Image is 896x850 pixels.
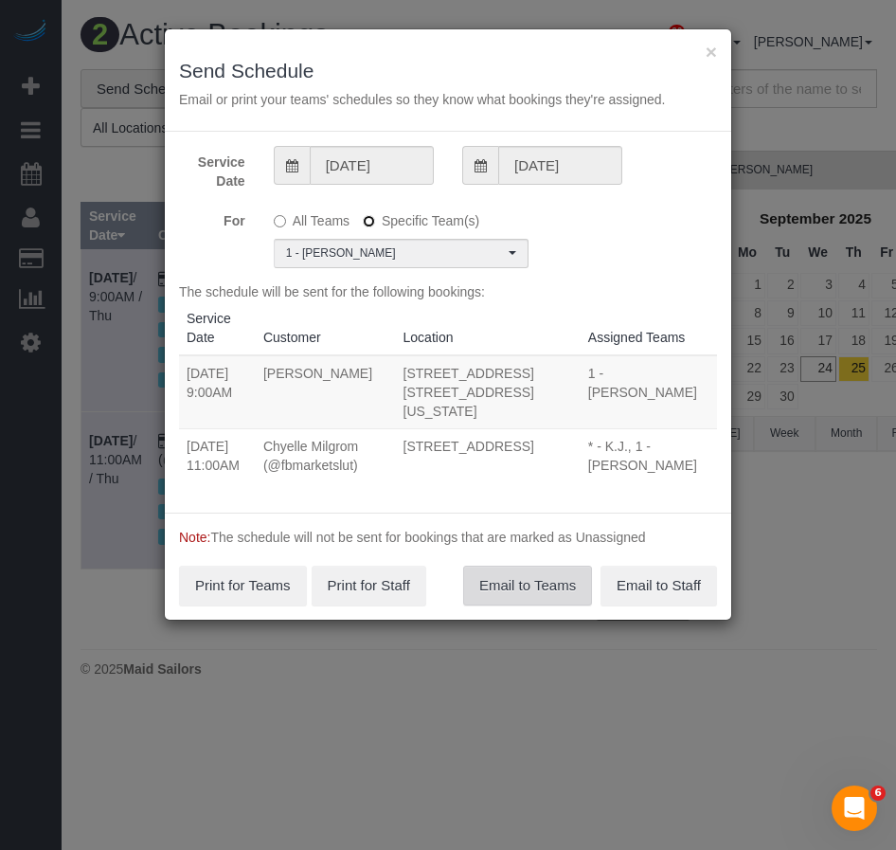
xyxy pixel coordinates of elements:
td: [DATE] 11:00AM [179,428,256,482]
td: [PERSON_NAME] [256,355,396,429]
span: Note: [179,530,210,545]
td: * - K.J., 1 - [PERSON_NAME] [581,428,717,482]
button: × [706,42,717,62]
input: From [310,146,434,185]
button: Email to Staff [600,566,717,606]
iframe: Intercom live chat [832,786,877,831]
input: Specific Team(s) [363,215,375,227]
ol: Choose Team(s) [274,239,529,268]
input: To [498,146,622,185]
td: [STREET_ADDRESS] [396,428,581,482]
span: 1 - [PERSON_NAME] [286,245,504,262]
td: [STREET_ADDRESS] [STREET_ADDRESS][US_STATE] [396,355,581,429]
th: Assigned Teams [581,301,717,355]
th: Customer [256,301,396,355]
h3: Send Schedule [179,60,717,81]
label: For [165,205,260,230]
td: [DATE] 9:00AM [179,355,256,429]
input: All Teams [274,215,286,227]
th: Service Date [179,301,256,355]
td: 1 - [PERSON_NAME] [581,355,717,429]
label: Specific Team(s) [363,205,479,230]
td: Chyelle Milgrom (@fbmarketslut) [256,428,396,482]
label: Service Date [165,146,260,190]
label: All Teams [274,205,349,230]
div: The schedule will be sent for the following bookings: [179,282,717,498]
span: 6 [870,786,886,801]
p: Email or print your teams' schedules so they know what bookings they're assigned. [179,90,717,109]
button: Print for Staff [312,566,426,606]
button: Email to Teams [463,566,592,606]
button: 1 - [PERSON_NAME] [274,239,529,268]
button: Print for Teams [179,566,307,606]
th: Location [396,301,581,355]
p: The schedule will not be sent for bookings that are marked as Unassigned [179,528,717,547]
